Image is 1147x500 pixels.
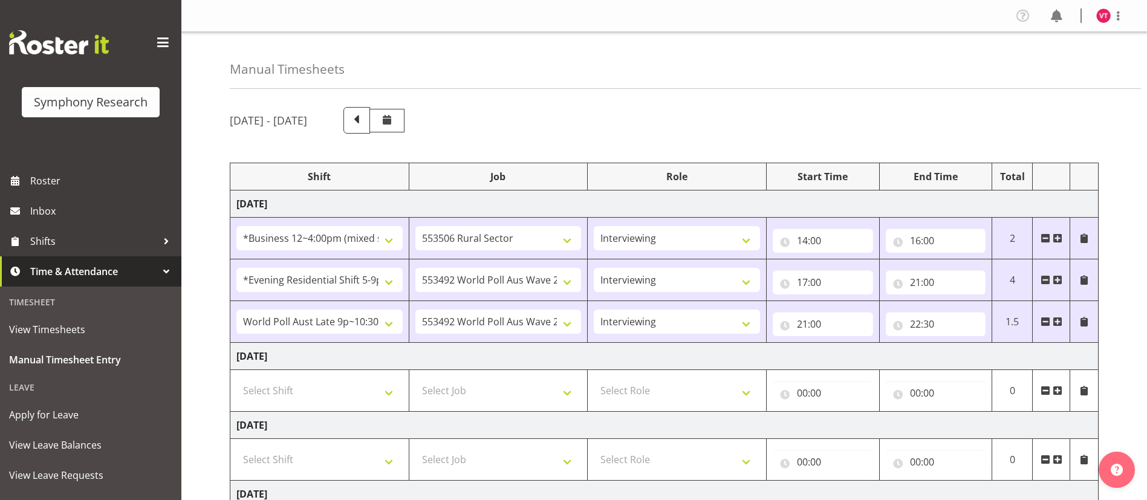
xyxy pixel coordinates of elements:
span: View Leave Balances [9,436,172,454]
span: Inbox [30,202,175,220]
a: View Leave Requests [3,460,178,490]
img: help-xxl-2.png [1111,464,1123,476]
h5: [DATE] - [DATE] [230,114,307,127]
td: 1.5 [992,301,1033,343]
div: Start Time [773,169,873,184]
td: 2 [992,218,1033,259]
td: 0 [992,439,1033,481]
span: Time & Attendance [30,262,157,281]
input: Click to select... [886,312,986,336]
div: Symphony Research [34,93,148,111]
input: Click to select... [886,270,986,294]
div: Leave [3,375,178,400]
div: Timesheet [3,290,178,314]
span: View Timesheets [9,320,172,339]
td: 4 [992,259,1033,301]
div: Shift [236,169,403,184]
h4: Manual Timesheets [230,62,345,76]
input: Click to select... [773,312,873,336]
span: Shifts [30,232,157,250]
div: Total [998,169,1026,184]
img: vala-tone11405.jpg [1096,8,1111,23]
img: Rosterit website logo [9,30,109,54]
td: [DATE] [230,343,1099,370]
span: Manual Timesheet Entry [9,351,172,369]
input: Click to select... [773,450,873,474]
span: View Leave Requests [9,466,172,484]
a: View Leave Balances [3,430,178,460]
a: Manual Timesheet Entry [3,345,178,375]
div: Job [415,169,582,184]
input: Click to select... [773,270,873,294]
td: [DATE] [230,412,1099,439]
td: 0 [992,370,1033,412]
input: Click to select... [886,381,986,405]
span: Apply for Leave [9,406,172,424]
a: Apply for Leave [3,400,178,430]
a: View Timesheets [3,314,178,345]
input: Click to select... [886,229,986,253]
input: Click to select... [773,229,873,253]
td: [DATE] [230,190,1099,218]
div: Role [594,169,760,184]
input: Click to select... [886,450,986,474]
input: Click to select... [773,381,873,405]
div: End Time [886,169,986,184]
span: Roster [30,172,175,190]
